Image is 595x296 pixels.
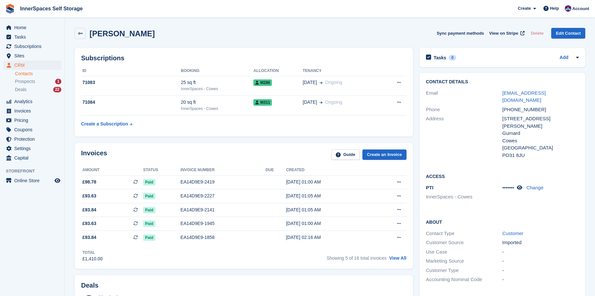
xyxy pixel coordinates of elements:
div: Accounting Nominal Code [426,276,503,283]
span: [DATE] [303,99,317,106]
span: Help [550,5,559,12]
th: Allocation [253,66,303,76]
a: View on Stripe [487,28,526,39]
div: 22 [53,87,61,92]
span: [DATE] [303,79,317,86]
th: ID [81,66,181,76]
span: £93.84 [82,207,96,213]
span: Home [14,23,53,32]
th: Status [143,165,180,175]
div: [DATE] 01:05 AM [286,207,373,213]
span: Prospects [15,78,35,85]
button: Sync payment methods [437,28,484,39]
span: Showing 5 of 16 total invoices [327,255,387,261]
div: - [502,248,579,256]
div: Customer Type [426,267,503,274]
div: 25 sq ft [181,79,254,86]
img: Paul Allo [565,5,571,12]
div: - [502,257,579,265]
span: Ongoing [325,80,342,85]
span: CRM [14,61,53,70]
div: Marketing Source [426,257,503,265]
h2: Contact Details [426,79,579,85]
th: Invoice number [180,165,265,175]
a: menu [3,153,61,162]
th: Tenancy [303,66,380,76]
a: Prospects 1 [15,78,61,85]
div: [DATE] 01:00 AM [286,220,373,227]
div: [GEOGRAPHIC_DATA] [502,144,579,152]
div: Contact Type [426,230,503,237]
div: InnerSpaces - Cowes [181,106,254,112]
div: EA14D9E9-1858 [180,234,265,241]
div: Phone [426,106,503,113]
div: Gurnard [502,130,579,137]
li: InnerSpaces - Cowes [426,193,503,201]
span: Paid [143,179,155,185]
a: menu [3,97,61,106]
span: Paid [143,234,155,241]
span: ••••••• [502,185,514,190]
th: Booking [181,66,254,76]
h2: Tasks [434,55,446,61]
a: menu [3,42,61,51]
a: Guide [331,149,360,160]
div: £1,410.00 [82,255,103,262]
span: Sites [14,51,53,60]
div: Address [426,115,503,159]
span: Tasks [14,32,53,41]
div: InnerSpaces - Cowes [181,86,254,92]
a: menu [3,23,61,32]
span: Coupons [14,125,53,134]
div: 71083 [81,79,181,86]
div: Create a Subscription [81,121,128,127]
div: 20 sq ft [181,99,254,106]
h2: About [426,219,579,225]
div: EA14D9E9-2227 [180,193,265,199]
div: [STREET_ADDRESS][PERSON_NAME] [502,115,579,130]
a: Add [560,54,568,62]
span: Account [572,6,589,12]
span: £98.78 [82,179,96,185]
a: menu [3,135,61,144]
a: Change [526,185,543,190]
a: [EMAIL_ADDRESS][DOMAIN_NAME] [502,90,546,103]
div: - [502,276,579,283]
span: £93.63 [82,220,96,227]
th: Due [266,165,286,175]
a: Preview store [54,177,61,184]
th: Amount [81,165,143,175]
a: menu [3,61,61,70]
h2: Subscriptions [81,54,407,62]
span: M286 [253,79,272,86]
div: [DATE] 01:05 AM [286,193,373,199]
span: Capital [14,153,53,162]
div: - [502,267,579,274]
a: Create an Invoice [362,149,407,160]
span: Paid [143,193,155,199]
div: Cowes [502,137,579,145]
span: Analytics [14,97,53,106]
a: Edit Contact [551,28,585,39]
div: [DATE] 01:00 AM [286,179,373,185]
a: Create a Subscription [81,118,132,130]
a: menu [3,32,61,41]
span: Online Store [14,176,53,185]
h2: Invoices [81,149,107,160]
a: menu [3,106,61,115]
span: Invoices [14,106,53,115]
div: [PHONE_NUMBER] [502,106,579,113]
a: menu [3,176,61,185]
a: menu [3,144,61,153]
h2: Deals [81,282,98,289]
span: Paid [143,207,155,213]
div: Customer Source [426,239,503,246]
div: Total [82,250,103,255]
span: Storefront [6,168,65,174]
button: Delete [528,28,546,39]
div: 1 [55,79,61,84]
span: £93.63 [82,193,96,199]
span: Deals [15,87,27,93]
div: 0 [449,55,456,61]
div: PO31 8JU [502,152,579,159]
